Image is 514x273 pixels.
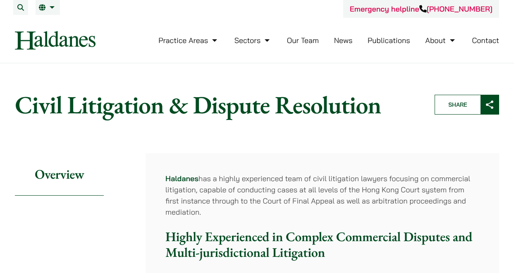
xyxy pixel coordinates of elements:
a: Contact [472,36,499,45]
a: Practice Areas [158,36,219,45]
a: Sectors [234,36,272,45]
a: About [425,36,457,45]
img: Logo of Haldanes [15,31,96,50]
button: Share [435,95,499,115]
span: Share [435,95,481,114]
h2: Overview [15,153,104,196]
a: Emergency helpline[PHONE_NUMBER] [350,4,492,14]
h1: Civil Litigation & Dispute Resolution [15,90,421,120]
a: Our Team [287,36,319,45]
a: Haldanes [165,174,198,183]
a: EN [39,4,57,11]
a: News [334,36,353,45]
p: has a highly experienced team of civil litigation lawyers focusing on commercial litigation, capa... [165,173,479,218]
h3: Highly Experienced in Complex Commercial Disputes and Multi-jurisdictional Litigation [165,229,479,261]
a: Publications [368,36,410,45]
